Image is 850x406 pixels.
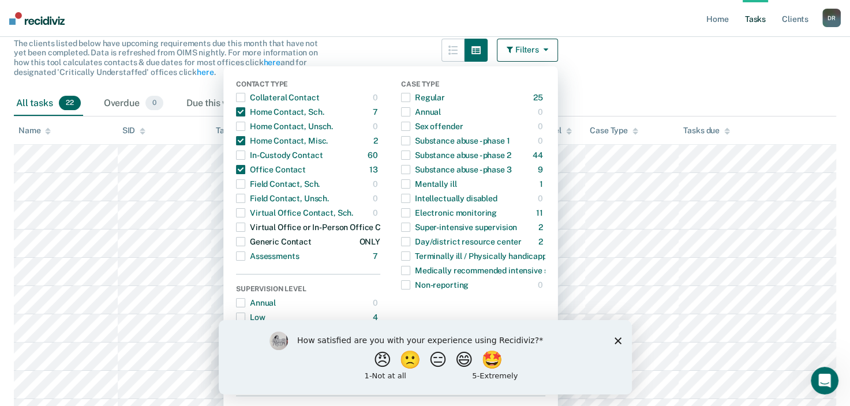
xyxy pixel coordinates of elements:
[197,67,214,77] a: here
[14,39,318,77] span: The clients listed below have upcoming requirements due this month that have not yet been complet...
[401,131,510,150] div: Substance abuse - phase 1
[216,126,243,136] div: Task
[401,175,456,193] div: Mentally ill
[401,160,512,179] div: Substance abuse - phase 3
[401,80,545,91] div: Case Type
[236,285,380,295] div: Supervision Level
[401,189,497,208] div: Intellectually disabled
[236,160,306,179] div: Office Contact
[102,91,166,116] div: Overdue0
[219,320,632,394] iframe: Survey by Kim from Recidiviz
[590,126,638,136] div: Case Type
[9,12,65,25] img: Recidiviz
[497,39,558,62] button: Filters
[359,232,380,251] div: ONLY
[533,88,545,107] div: 25
[401,88,445,107] div: Regular
[236,117,333,136] div: Home Contact, Unsch.
[236,175,320,193] div: Field Contact, Sch.
[18,126,51,136] div: Name
[822,9,841,27] button: DR
[236,218,406,236] div: Virtual Office or In-Person Office Contact
[401,276,469,294] div: Non-reporting
[184,91,271,116] div: Due this week0
[401,103,441,121] div: Annual
[373,247,380,265] div: 7
[540,175,545,193] div: 1
[401,146,511,164] div: Substance abuse - phase 2
[236,247,299,265] div: Assessments
[373,204,380,222] div: 0
[373,88,380,107] div: 0
[401,261,586,280] div: Medically recommended intensive supervision
[533,146,545,164] div: 44
[373,308,380,326] div: 4
[373,294,380,312] div: 0
[401,232,522,251] div: Day/district resource center
[236,88,319,107] div: Collateral Contact
[369,160,380,179] div: 13
[811,367,838,394] iframe: Intercom live chat
[373,103,380,121] div: 7
[822,9,841,27] div: D R
[538,232,545,251] div: 2
[145,96,163,111] span: 0
[538,218,545,236] div: 2
[236,146,323,164] div: In-Custody Contact
[538,103,545,121] div: 0
[14,91,83,116] div: All tasks22
[538,276,545,294] div: 0
[236,232,312,251] div: Generic Contact
[236,131,328,150] div: Home Contact, Misc.
[122,126,146,136] div: SID
[368,146,380,164] div: 60
[373,175,380,193] div: 0
[401,204,497,222] div: Electronic monitoring
[538,189,545,208] div: 0
[236,80,380,91] div: Contact Type
[236,308,265,326] div: Low
[236,103,324,121] div: Home Contact, Sch.
[59,96,81,111] span: 22
[401,218,517,236] div: Super-intensive supervision
[538,160,545,179] div: 9
[538,131,545,150] div: 0
[538,117,545,136] div: 0
[236,294,276,312] div: Annual
[373,131,380,150] div: 2
[683,126,730,136] div: Tasks due
[236,204,353,222] div: Virtual Office Contact, Sch.
[536,204,545,222] div: 11
[236,189,329,208] div: Field Contact, Unsch.
[401,117,463,136] div: Sex offender
[263,58,280,67] a: here
[373,189,380,208] div: 0
[373,117,380,136] div: 0
[401,247,556,265] div: Terminally ill / Physically handicapped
